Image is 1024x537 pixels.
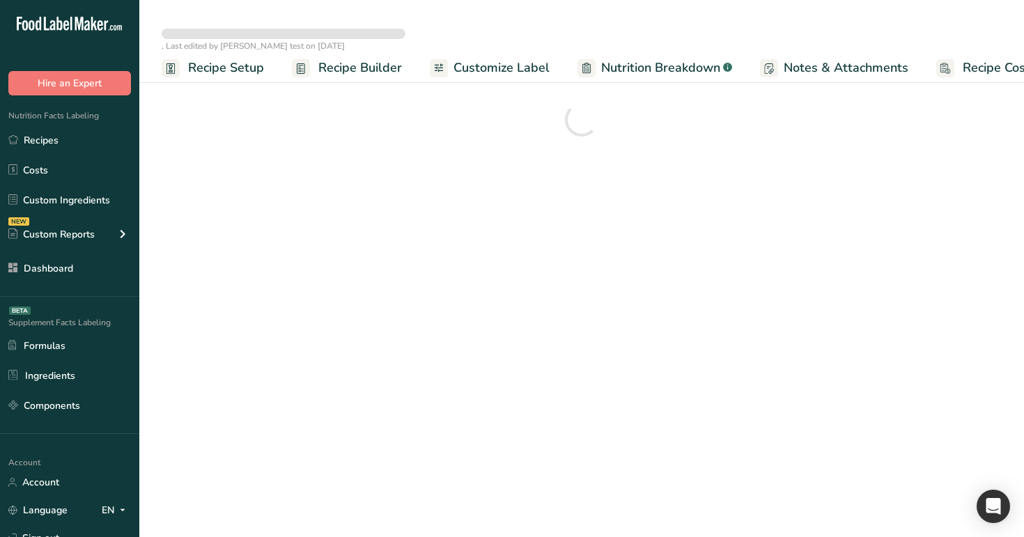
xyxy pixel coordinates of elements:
button: Hire an Expert [8,71,131,95]
div: Custom Reports [8,227,95,242]
div: BETA [9,306,31,315]
span: Customize Label [453,59,550,77]
span: Notes & Attachments [784,59,908,77]
span: Recipe Builder [318,59,402,77]
span: , Last edited by [PERSON_NAME] test on [DATE] [162,40,345,52]
a: Notes & Attachments [760,52,908,84]
div: EN [102,502,131,519]
span: Nutrition Breakdown [601,59,720,77]
a: Customize Label [430,52,550,84]
a: Recipe Setup [162,52,264,84]
div: NEW [8,217,29,226]
a: Nutrition Breakdown [577,52,732,84]
div: Open Intercom Messenger [977,490,1010,523]
span: Recipe Setup [188,59,264,77]
a: Recipe Builder [292,52,402,84]
a: Language [8,498,68,522]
